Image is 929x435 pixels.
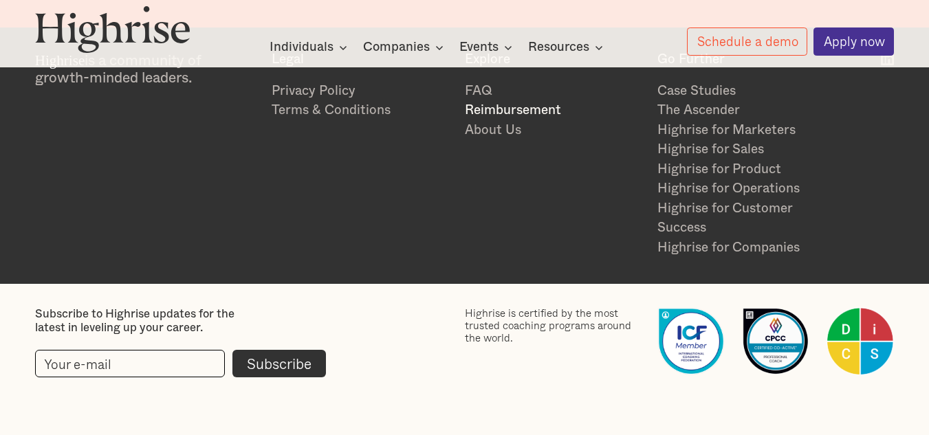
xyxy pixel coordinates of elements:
div: Events [459,39,499,56]
a: The Ascender [657,101,835,121]
a: Highrise for Companies [657,238,835,258]
a: About Us [465,121,643,141]
form: current-footer-subscribe-form [35,350,326,378]
a: Apply now [813,27,895,56]
div: Companies [363,39,430,56]
a: Reimbursement [465,101,643,121]
div: Individuals [270,39,334,56]
div: Events [459,39,516,56]
span: Highrise [35,52,85,69]
a: Schedule a demo [687,27,808,56]
a: Privacy Policy [272,82,450,102]
a: Highrise for Customer Success [657,199,835,238]
div: Subscribe to Highrise updates for the latest in leveling up your career. [35,307,267,335]
img: Highrise logo [35,5,190,52]
div: Resources [528,39,607,56]
div: Highrise is certified by the most trusted coaching programs around the world. [465,307,643,344]
a: Highrise for Marketers [657,121,835,141]
a: FAQ [465,82,643,102]
a: Highrise for Sales [657,140,835,160]
a: Case Studies [657,82,835,102]
a: Highrise for Operations [657,179,835,199]
input: Subscribe [232,350,326,378]
a: Terms & Conditions [272,101,450,121]
input: Your e-mail [35,350,225,378]
div: Companies [363,39,448,56]
div: Individuals [270,39,351,56]
div: is a community of growth-minded leaders. [35,52,258,87]
a: Highrise for Product [657,160,835,180]
div: Resources [528,39,589,56]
